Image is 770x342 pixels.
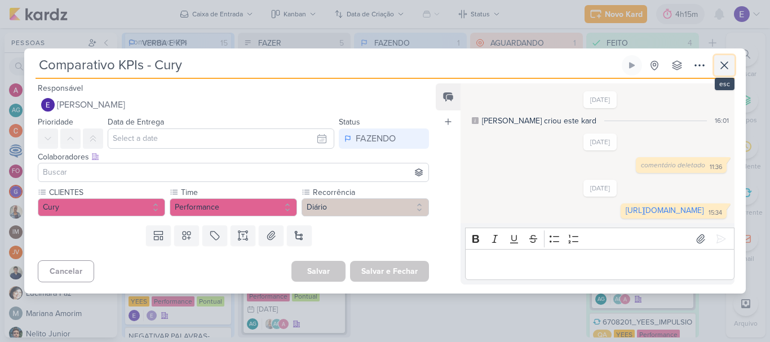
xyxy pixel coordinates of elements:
div: Editor toolbar [465,228,734,250]
div: Editor editing area: main [465,249,734,280]
label: Responsável [38,83,83,93]
input: Kard Sem Título [36,55,619,75]
span: comentário deletado [641,161,705,169]
button: Diário [302,198,429,216]
input: Select a date [108,128,334,149]
label: Recorrência [312,186,429,198]
input: Buscar [41,166,426,179]
button: Cancelar [38,260,94,282]
button: Performance [170,198,297,216]
label: Status [339,117,360,127]
div: 15:34 [709,208,722,217]
div: 11:36 [710,163,722,172]
div: Colaboradores [38,151,429,163]
button: [PERSON_NAME] [38,95,429,115]
div: [PERSON_NAME] criou este kard [482,115,596,127]
img: Eduardo Quaresma [41,98,55,112]
label: CLIENTES [48,186,165,198]
div: 16:01 [715,116,729,126]
a: [URL][DOMAIN_NAME] [626,206,703,215]
button: FAZENDO [339,128,429,149]
label: Data de Entrega [108,117,164,127]
span: [PERSON_NAME] [57,98,125,112]
label: Time [180,186,297,198]
label: Prioridade [38,117,73,127]
div: Ligar relógio [627,61,636,70]
div: esc [715,78,734,90]
button: Cury [38,198,165,216]
div: FAZENDO [356,132,396,145]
